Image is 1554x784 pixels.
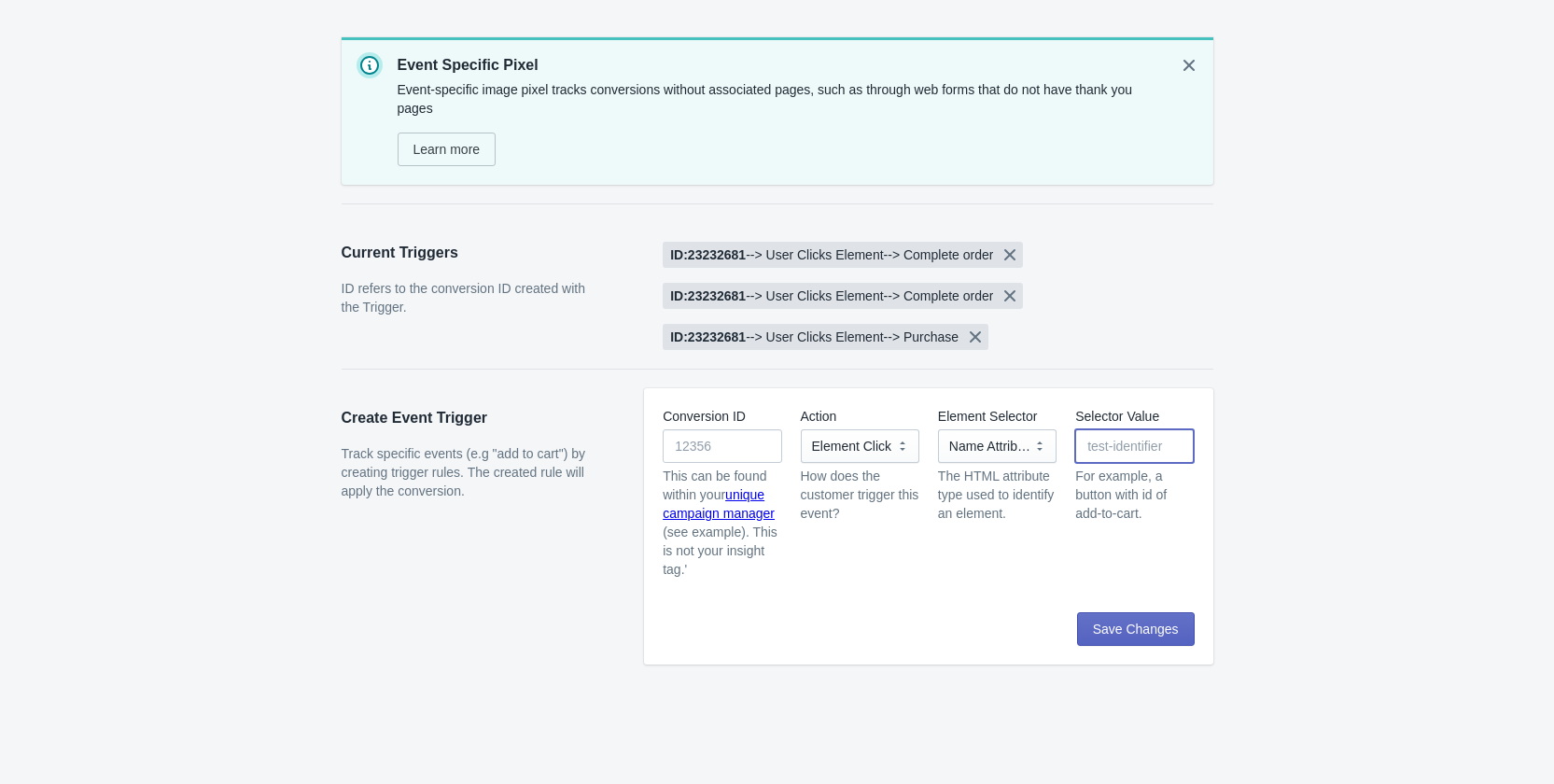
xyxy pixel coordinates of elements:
[670,247,746,262] b: ID: 23232681
[1075,429,1194,463] input: test-identifier
[670,328,959,346] span: [object Object], -->, ,User Clicks Element, -->, ,Purchase
[670,288,746,303] b: ID: 23232681
[938,407,1038,426] label: Element Selector
[670,287,993,305] span: [object Object], -->, ,User Clicks Element, -->, ,Complete order
[801,467,919,523] div: How does the customer trigger this event?
[663,429,781,463] input: 12356
[398,54,1161,77] p: Event Specific Pixel
[1093,622,1179,637] span: Save Changes
[342,242,608,264] h2: Current Triggers
[1077,612,1195,646] button: Save Changes
[398,80,1161,118] p: Event-specific image pixel tracks conversions without associated pages, such as through web forms...
[663,467,781,579] p: This can be found within your (see example). This is not your insight tag.'
[938,467,1057,523] div: The HTML attribute type used to identify an element.
[398,133,497,166] a: Learn more
[342,279,608,316] p: ID refers to the conversion ID created with the Trigger.
[1075,467,1194,523] div: For example, a button with id of add-to-cart.
[663,407,746,426] label: Conversion ID
[1075,407,1159,426] label: Selector Value
[997,242,1023,268] button: Remove [object Object], -->, ,User Clicks Element, -->, ,Complete order
[342,407,608,429] h2: Create Event Trigger
[962,324,988,350] button: Remove [object Object], -->, ,User Clicks Element, -->, ,Purchase
[1172,49,1206,82] button: Dismiss notification
[670,329,746,344] b: ID: 23232681
[413,142,481,157] span: Learn more
[670,245,993,264] span: [object Object], -->, ,User Clicks Element, -->, ,Complete order
[342,444,608,500] p: Track specific events (e.g "add to cart") by creating trigger rules. The created rule will apply ...
[997,283,1023,309] button: Remove [object Object], -->, ,User Clicks Element, -->, ,Complete order
[801,407,837,426] label: Action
